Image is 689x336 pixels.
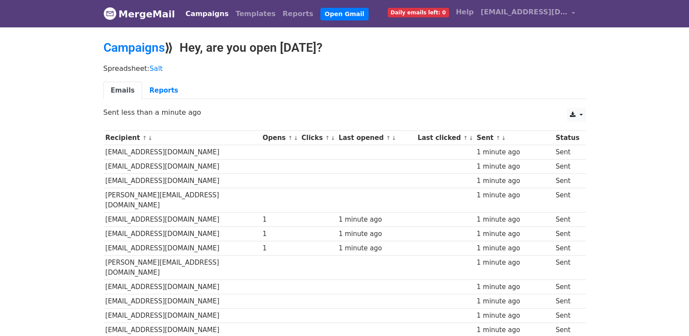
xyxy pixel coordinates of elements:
[263,243,297,253] div: 1
[103,188,261,213] td: [PERSON_NAME][EMAIL_ADDRESS][DOMAIN_NAME]
[103,82,142,100] a: Emails
[476,162,551,172] div: 1 minute ago
[392,135,396,141] a: ↓
[481,7,568,17] span: [EMAIL_ADDRESS][DOMAIN_NAME]
[331,135,336,141] a: ↓
[386,135,391,141] a: ↑
[263,215,297,225] div: 1
[103,309,261,323] td: [EMAIL_ADDRESS][DOMAIN_NAME]
[476,282,551,292] div: 1 minute ago
[320,8,369,20] a: Open Gmail
[260,131,300,145] th: Opens
[501,135,506,141] a: ↓
[496,135,501,141] a: ↑
[476,147,551,157] div: 1 minute ago
[103,174,261,188] td: [EMAIL_ADDRESS][DOMAIN_NAME]
[103,108,586,117] p: Sent less than a minute ago
[453,3,477,21] a: Help
[339,215,413,225] div: 1 minute ago
[416,131,475,145] th: Last clicked
[553,145,581,160] td: Sent
[384,3,453,21] a: Daily emails left: 0
[103,160,261,174] td: [EMAIL_ADDRESS][DOMAIN_NAME]
[103,279,261,294] td: [EMAIL_ADDRESS][DOMAIN_NAME]
[300,131,336,145] th: Clicks
[103,7,116,20] img: MergeMail logo
[103,227,261,241] td: [EMAIL_ADDRESS][DOMAIN_NAME]
[476,325,551,335] div: 1 minute ago
[553,256,581,280] td: Sent
[325,135,330,141] a: ↑
[476,311,551,321] div: 1 minute ago
[475,131,554,145] th: Sent
[148,135,153,141] a: ↓
[553,174,581,188] td: Sent
[103,5,175,23] a: MergeMail
[103,294,261,309] td: [EMAIL_ADDRESS][DOMAIN_NAME]
[553,309,581,323] td: Sent
[553,294,581,309] td: Sent
[469,135,473,141] a: ↓
[476,229,551,239] div: 1 minute ago
[476,243,551,253] div: 1 minute ago
[476,296,551,306] div: 1 minute ago
[553,227,581,241] td: Sent
[103,131,261,145] th: Recipient
[476,176,551,186] div: 1 minute ago
[293,135,298,141] a: ↓
[553,131,581,145] th: Status
[103,241,261,256] td: [EMAIL_ADDRESS][DOMAIN_NAME]
[553,160,581,174] td: Sent
[103,256,261,280] td: [PERSON_NAME][EMAIL_ADDRESS][DOMAIN_NAME]
[142,135,147,141] a: ↑
[476,215,551,225] div: 1 minute ago
[103,213,261,227] td: [EMAIL_ADDRESS][DOMAIN_NAME]
[553,241,581,256] td: Sent
[150,64,163,73] a: Salt
[553,279,581,294] td: Sent
[263,229,297,239] div: 1
[336,131,416,145] th: Last opened
[388,8,449,17] span: Daily emails left: 0
[553,188,581,213] td: Sent
[463,135,468,141] a: ↑
[339,229,413,239] div: 1 minute ago
[553,213,581,227] td: Sent
[103,40,586,55] h2: ⟫ Hey, are you open [DATE]?
[476,190,551,200] div: 1 minute ago
[339,243,413,253] div: 1 minute ago
[103,40,165,55] a: Campaigns
[142,82,186,100] a: Reports
[103,64,586,73] p: Spreadsheet:
[232,5,279,23] a: Templates
[279,5,317,23] a: Reports
[103,145,261,160] td: [EMAIL_ADDRESS][DOMAIN_NAME]
[182,5,232,23] a: Campaigns
[477,3,579,24] a: [EMAIL_ADDRESS][DOMAIN_NAME]
[288,135,293,141] a: ↑
[476,258,551,268] div: 1 minute ago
